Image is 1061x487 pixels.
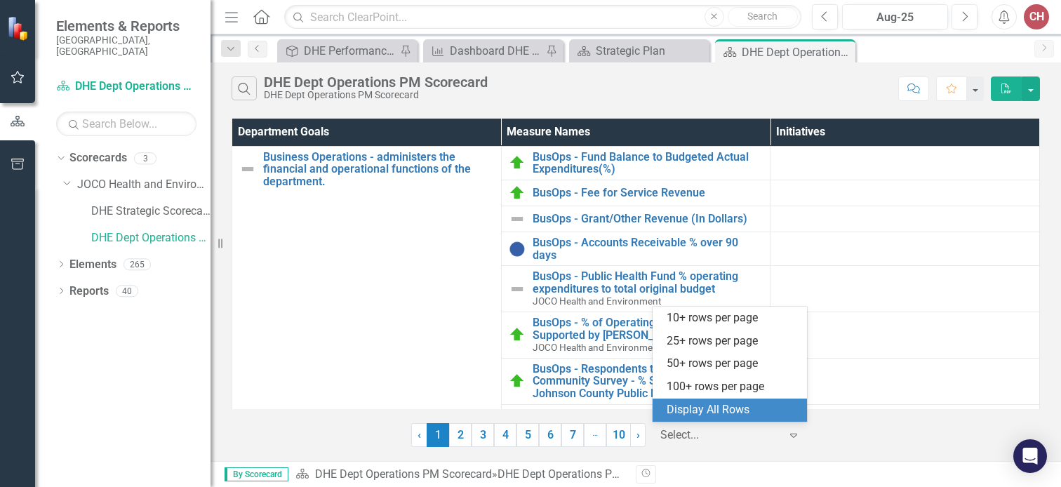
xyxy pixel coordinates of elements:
[69,283,109,300] a: Reports
[667,310,799,326] div: 10+ rows per page
[509,241,526,258] img: No Information
[1024,4,1049,29] button: CH
[501,232,770,266] td: Double-Click to Edit Right Click for Context Menu
[636,428,640,441] span: ›
[449,423,472,447] a: 2
[533,409,763,434] a: Bus Ops - % of employees voluntarily leaving within first year
[91,230,211,246] a: DHE Dept Operations PM Scorecard
[77,177,211,193] a: JOCO Health and Environment
[116,285,138,297] div: 40
[509,154,526,171] img: On Target
[842,4,948,29] button: Aug-25
[539,423,561,447] a: 6
[533,342,661,353] span: JOCO Health and Environment
[69,257,116,273] a: Elements
[124,258,151,270] div: 265
[509,281,526,298] img: Not Defined
[56,112,196,136] input: Search Below...
[606,423,631,447] a: 10
[747,11,778,22] span: Search
[501,146,770,180] td: Double-Click to Edit Right Click for Context Menu
[516,423,539,447] a: 5
[264,90,488,100] div: DHE Dept Operations PM Scorecard
[427,423,449,447] span: 1
[533,270,763,295] a: BusOps - Public Health Fund % operating expenditures to total original budget
[1013,439,1047,473] div: Open Intercom Messenger
[509,185,526,201] img: On Target
[509,326,526,343] img: On Target
[533,363,763,400] a: BusOps - Respondents to the Johnson County Community Survey - % Satisfied with Johnson County Pub...
[667,333,799,349] div: 25+ rows per page
[596,42,706,60] div: Strategic Plan
[501,358,770,404] td: Double-Click to Edit Right Click for Context Menu
[284,5,801,29] input: Search ClearPoint...
[91,204,211,220] a: DHE Strategic Scorecard-Current Year's Plan
[533,295,661,307] span: JOCO Health and Environment
[472,423,494,447] a: 3
[263,151,494,188] a: Business Operations - administers the financial and operational functions of the department.
[69,150,127,166] a: Scorecards
[295,467,625,483] div: »
[56,18,196,34] span: Elements & Reports
[281,42,396,60] a: DHE Performance Management Scorecard - Top Level
[667,356,799,372] div: 50+ rows per page
[494,423,516,447] a: 4
[509,211,526,227] img: Not Defined
[742,44,852,61] div: DHE Dept Operations PM Scorecard
[304,42,396,60] div: DHE Performance Management Scorecard - Top Level
[7,16,32,41] img: ClearPoint Strategy
[847,9,943,26] div: Aug-25
[533,316,763,341] a: BusOps - % of Operating Expenditures Supported by [PERSON_NAME] and Fee
[418,428,421,441] span: ‹
[533,187,763,199] a: BusOps - Fee for Service Revenue
[728,7,798,27] button: Search
[134,152,156,164] div: 3
[561,423,584,447] a: 7
[533,236,763,261] a: BusOps - Accounts Receivable % over 90 days
[533,213,763,225] a: BusOps - Grant/Other Revenue (In Dollars)
[509,373,526,389] img: On Target
[56,79,196,95] a: DHE Dept Operations PM Scorecard
[427,42,542,60] a: Dashboard DHE PM
[533,151,763,175] a: BusOps - Fund Balance to Budgeted Actual Expenditures(%)
[239,161,256,178] img: Not Defined
[315,467,492,481] a: DHE Dept Operations PM Scorecard
[225,467,288,481] span: By Scorecard
[501,180,770,206] td: Double-Click to Edit Right Click for Context Menu
[667,402,799,418] div: Display All Rows
[264,74,488,90] div: DHE Dept Operations PM Scorecard
[450,42,542,60] div: Dashboard DHE PM
[573,42,706,60] a: Strategic Plan
[501,206,770,232] td: Double-Click to Edit Right Click for Context Menu
[56,34,196,58] small: [GEOGRAPHIC_DATA], [GEOGRAPHIC_DATA]
[498,467,674,481] div: DHE Dept Operations PM Scorecard
[667,379,799,395] div: 100+ rows per page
